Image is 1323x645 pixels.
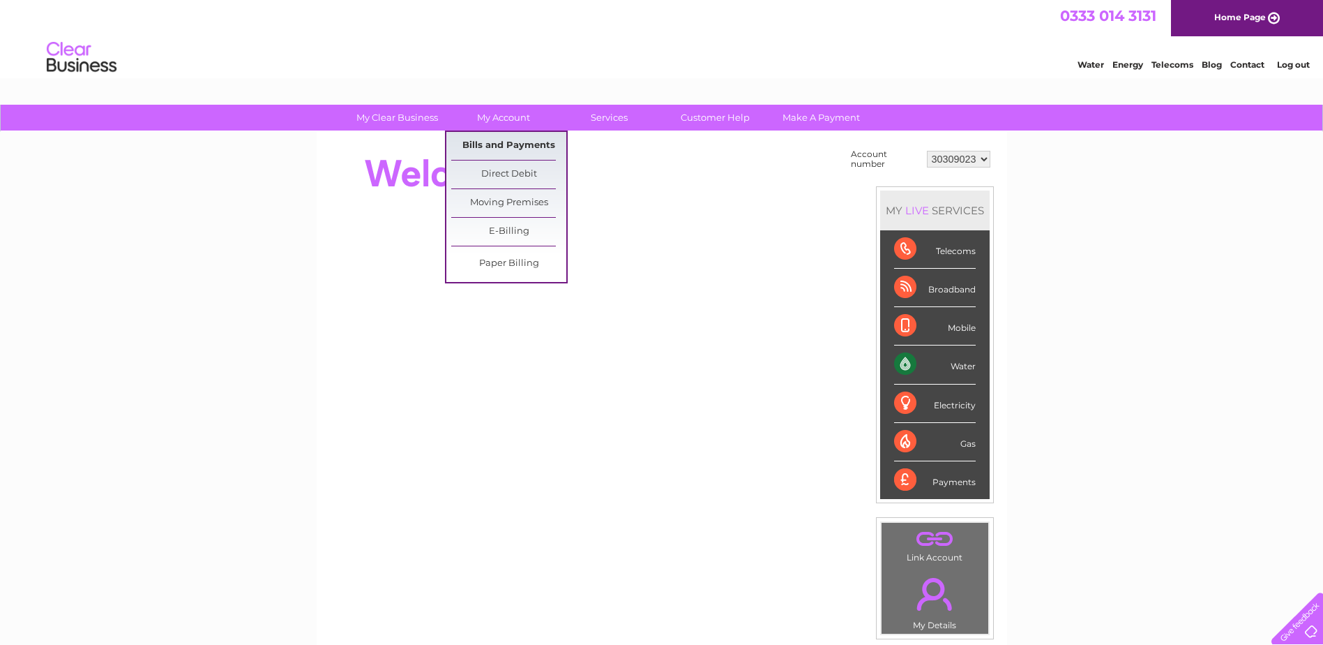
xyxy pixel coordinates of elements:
[446,105,561,131] a: My Account
[885,570,985,618] a: .
[847,146,923,172] td: Account number
[451,132,566,160] a: Bills and Payments
[333,8,992,68] div: Clear Business is a trading name of Verastar Limited (registered in [GEOGRAPHIC_DATA] No. 3667643...
[451,218,566,246] a: E-Billing
[881,566,989,635] td: My Details
[881,522,989,566] td: Link Account
[1112,59,1143,70] a: Energy
[1230,59,1264,70] a: Contact
[46,36,117,79] img: logo.png
[1060,7,1156,24] a: 0333 014 3131
[894,307,976,346] div: Mobile
[894,346,976,384] div: Water
[451,189,566,217] a: Moving Premises
[1277,59,1310,70] a: Log out
[1202,59,1222,70] a: Blog
[894,269,976,307] div: Broadband
[451,161,566,188] a: Direct Debit
[451,250,566,278] a: Paper Billing
[894,461,976,499] div: Payments
[552,105,667,131] a: Services
[764,105,879,131] a: Make A Payment
[880,191,990,230] div: MY SERVICES
[1078,59,1104,70] a: Water
[902,204,932,217] div: LIVE
[658,105,773,131] a: Customer Help
[1151,59,1193,70] a: Telecoms
[885,526,985,551] a: .
[894,423,976,461] div: Gas
[894,230,976,269] div: Telecoms
[340,105,455,131] a: My Clear Business
[894,385,976,423] div: Electricity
